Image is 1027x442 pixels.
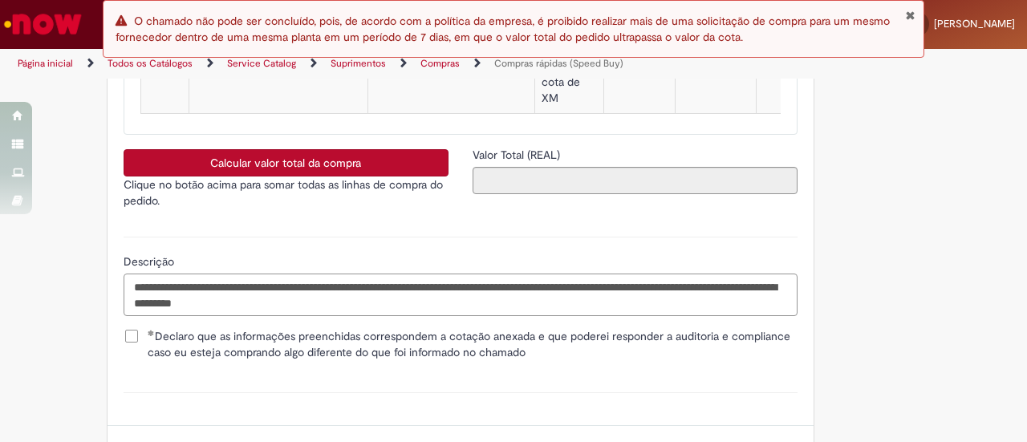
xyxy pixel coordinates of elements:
[331,57,386,70] a: Suprimentos
[124,149,449,176] button: Calcular valor total da compra
[12,49,672,79] ul: Trilhas de página
[124,254,177,269] span: Descrição
[420,57,460,70] a: Compras
[473,167,798,194] input: Valor Total (REAL)
[2,8,84,40] img: ServiceNow
[473,147,563,163] label: Somente leitura - Valor Total (REAL)
[494,57,623,70] a: Compras rápidas (Speed Buy)
[934,17,1015,30] span: [PERSON_NAME]
[116,14,890,44] span: O chamado não pode ser concluído, pois, de acordo com a política da empresa, é proibido realizar ...
[473,148,563,162] span: Somente leitura - Valor Total (REAL)
[905,9,915,22] button: Fechar Notificação
[148,328,798,360] span: Declaro que as informações preenchidas correspondem a cotação anexada e que poderei responder a a...
[124,274,798,316] textarea: Descrição
[108,57,193,70] a: Todos os Catálogos
[124,176,449,209] p: Clique no botão acima para somar todas as linhas de compra do pedido.
[148,330,155,336] span: Obrigatório Preenchido
[18,57,73,70] a: Página inicial
[227,57,296,70] a: Service Catalog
